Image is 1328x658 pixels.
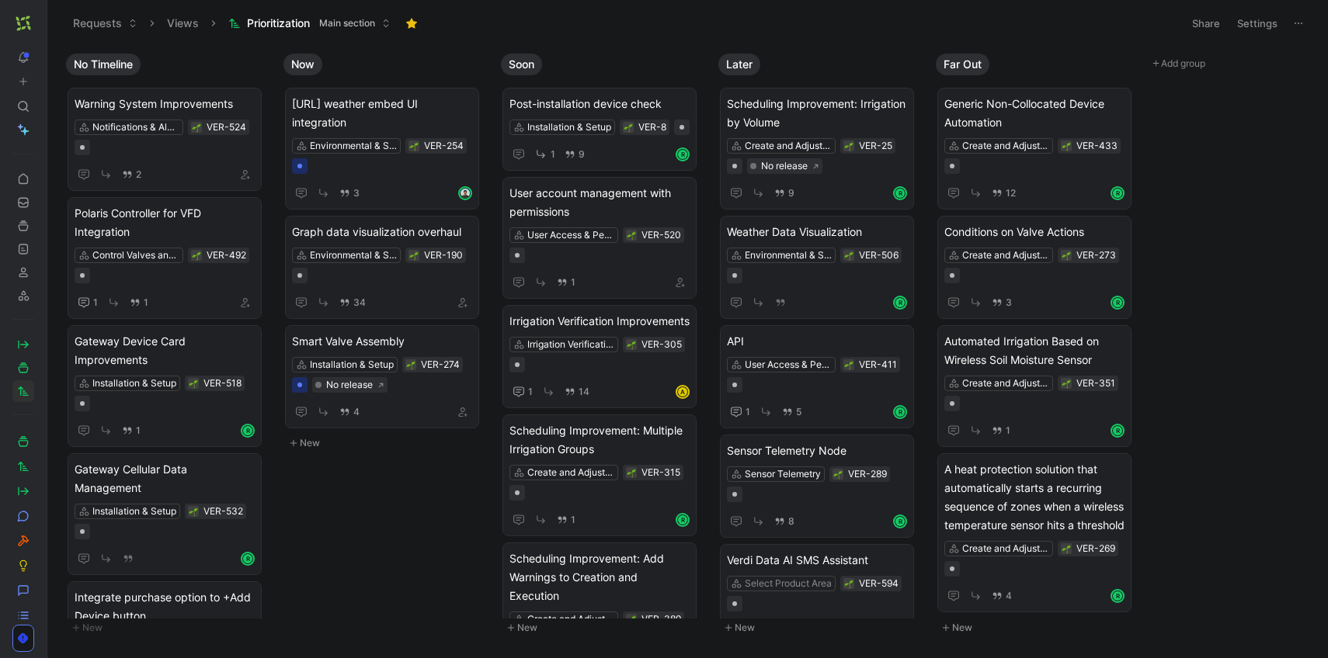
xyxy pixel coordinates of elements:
div: User Access & Permissions [745,357,832,372]
span: 1 [746,407,750,417]
a: A heat protection solution that automatically starts a recurring sequence of zones when a wireles... [937,453,1132,612]
div: Create and Adjust Irrigation Schedules [962,541,1049,556]
button: 14 [561,383,593,400]
button: 12 [989,185,1019,202]
img: 🌱 [624,123,633,133]
img: 🌱 [627,341,636,350]
div: R [677,514,688,525]
a: Weather Data VisualizationEnvironmental & Soil Moisture DataR [720,216,914,319]
button: 1 [531,144,558,164]
span: 3 [1006,298,1012,307]
button: 🌱 [191,122,202,133]
span: Integrate purchase option to +Add Device button [75,588,255,625]
img: 🌱 [844,361,853,370]
div: VER-305 [641,337,682,352]
img: 🌱 [1062,379,1071,389]
span: 4 [353,407,360,417]
div: R [895,297,906,308]
button: 34 [336,294,369,311]
div: VER-254 [424,138,464,154]
span: Gateway Device Card Improvements [75,332,255,369]
div: 🌱 [843,359,854,370]
a: Irrigation Verification ImprovementsIrrigation Verification114A [502,305,697,408]
span: Sensor Telemetry Node [727,442,907,460]
span: Prioritization [247,16,310,31]
div: R [677,149,688,160]
div: VER-25 [859,138,892,154]
span: API [727,332,907,351]
button: PrioritizationMain section [221,12,398,35]
span: User account management with permissions [509,184,690,221]
div: Notifications & Alerts [92,119,179,135]
span: Scheduling Improvement: Add Warnings to Creation and Execution [509,549,690,605]
button: 🌱 [626,614,637,625]
div: R [1112,425,1123,436]
div: 🌱 [188,506,199,517]
button: New [66,618,271,637]
button: Now [283,54,322,75]
div: 🌱 [408,140,419,151]
span: Conditions on Valve Actions [944,223,1125,241]
div: Environmental & Soil Moisture Data [745,248,832,263]
div: Create and Adjust Irrigation Schedules [745,138,832,154]
a: Gateway Cellular Data ManagementInstallation & SetupR [68,453,262,575]
div: VER-289 [848,466,887,482]
div: NowNew [277,47,495,460]
div: R [1112,297,1123,308]
a: Automated Irrigation Based on Wireless Soil Moisture SensorCreate and Adjust Irrigation Schedules1R [937,325,1132,447]
a: Scheduling Improvement: Irrigation by VolumeCreate and Adjust Irrigation Schedules9R [720,88,914,210]
span: 1 [144,298,148,307]
button: New [718,618,923,637]
img: 🌱 [844,142,853,151]
div: VER-492 [207,248,246,263]
div: VER-273 [1076,248,1116,263]
div: VER-532 [203,504,243,519]
button: Verdi [12,12,34,34]
button: 4 [989,587,1015,604]
button: 1 [554,274,579,291]
div: 🌱 [843,578,854,589]
div: Installation & Setup [310,357,394,372]
img: Verdi [16,16,31,31]
div: R [1112,188,1123,199]
button: 🌱 [1061,140,1072,151]
div: 🌱 [191,250,202,261]
img: 🌱 [627,615,636,625]
div: Select Product Area [745,576,832,591]
button: Soon [501,54,542,75]
div: R [895,516,906,527]
div: Sensor Telemetry [745,466,821,482]
a: User account management with permissionsUser Access & Permissions1 [502,177,697,299]
span: Now [291,57,315,72]
div: VER-518 [203,376,242,391]
div: Create and Adjust Irrigation Schedules [962,248,1049,263]
img: 🌱 [189,379,198,389]
img: 🌱 [833,470,843,480]
span: Polaris Controller for VFD Integration [75,204,255,241]
div: Create and Adjust Irrigation Schedules [527,465,614,480]
span: Later [726,57,753,72]
span: 12 [1006,189,1016,198]
img: 🌱 [627,231,636,241]
div: Create and Adjust Irrigation Schedules [962,376,1049,391]
div: 🌱 [626,339,637,350]
a: Verdi Data AI SMS AssistantSelect Product Area1 [720,544,914,647]
button: 8 [771,513,798,530]
div: 🌱 [405,359,416,370]
img: 🌱 [844,580,853,589]
a: Warning System ImprovementsNotifications & Alerts2 [68,88,262,191]
a: Generic Non-Collocated Device AutomationCreate and Adjust Irrigation Schedules12R [937,88,1132,210]
div: VER-315 [641,465,680,480]
span: Verdi Data AI SMS Assistant [727,551,907,570]
span: Irrigation Verification Improvements [509,312,690,331]
a: APIUser Access & Permissions15R [720,325,914,428]
button: 🌱 [623,122,634,133]
div: 🌱 [408,250,419,261]
span: Smart Valve Assembly [292,332,472,351]
a: Graph data visualization overhaulEnvironmental & Soil Moisture Data34 [285,216,479,319]
img: 🌱 [192,123,201,133]
span: 1 [571,278,575,287]
button: 5 [779,403,805,421]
